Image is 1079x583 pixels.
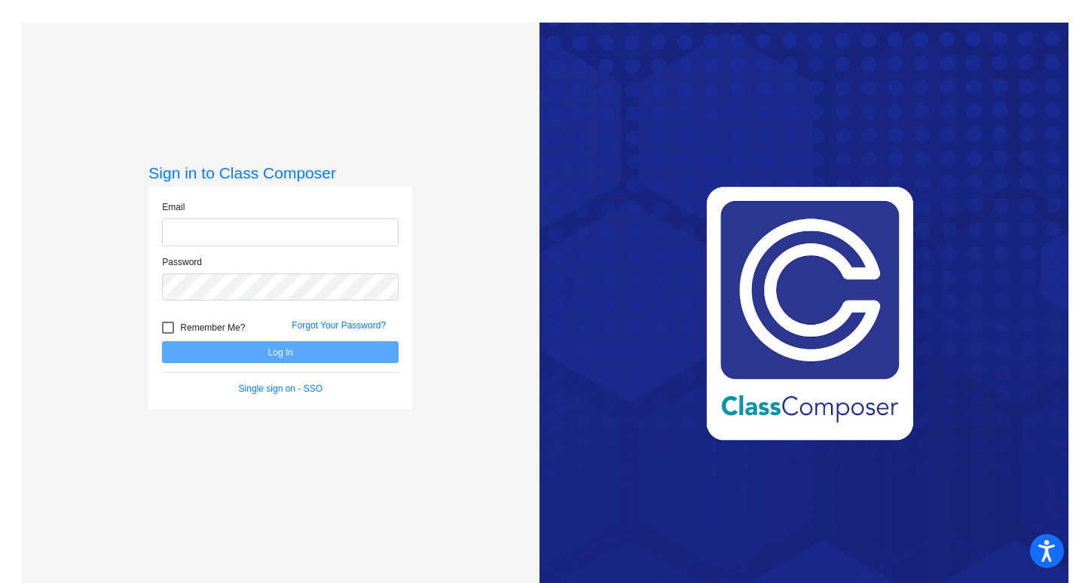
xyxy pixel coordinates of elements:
label: Password [162,255,202,269]
button: Log In [162,341,399,363]
a: Forgot Your Password? [292,320,386,331]
h3: Sign in to Class Composer [148,163,412,182]
label: Email [162,200,185,214]
a: Single sign on - SSO [239,383,322,394]
span: Remember Me? [180,319,245,337]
